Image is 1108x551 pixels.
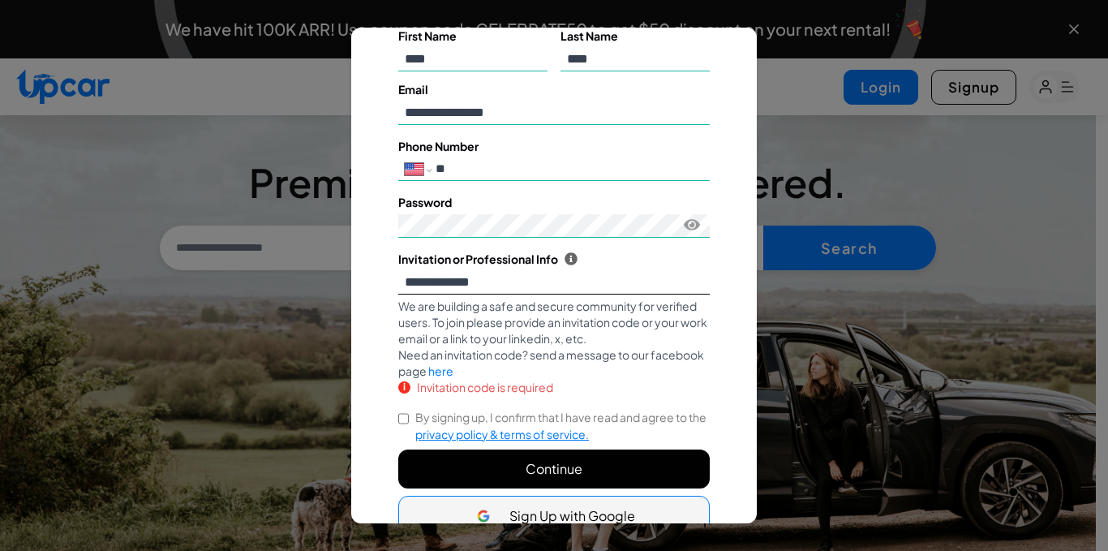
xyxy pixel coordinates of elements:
button: Continue [398,450,710,489]
div: We are building a safe and secure community for verified users. To join please provide an invitat... [398,298,710,379]
span: i [398,381,410,394]
label: Phone Number [398,138,710,155]
span: privacy policy & terms of service. [415,427,589,441]
label: Email [398,81,710,98]
label: By signing up, I confirm that I have read and agree to the [415,409,710,443]
img: Google Icon [474,506,493,526]
label: Invitation or Professional Info [398,251,710,268]
button: Sign Up with Google [398,496,710,536]
span: Invitation code is required [417,379,553,396]
label: Password [398,194,710,211]
a: here [428,364,453,378]
span: Sign Up with Google [509,506,635,526]
button: Toggle password visibility [684,217,700,233]
label: First Name [398,28,548,45]
label: Last Name [560,28,710,45]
